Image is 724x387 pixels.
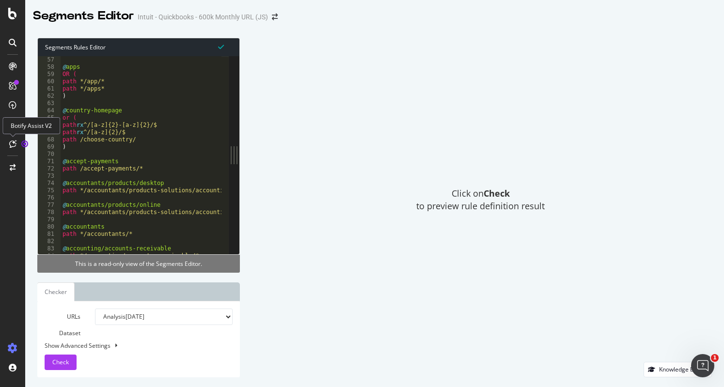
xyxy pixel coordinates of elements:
div: 74 [38,180,61,187]
strong: Check [484,187,510,199]
div: 76 [38,194,61,201]
div: 72 [38,165,61,172]
div: 70 [38,151,61,158]
iframe: Intercom live chat [691,354,714,377]
div: 83 [38,245,61,252]
div: arrow-right-arrow-left [272,14,278,20]
div: 71 [38,158,61,165]
div: 64 [38,107,61,114]
span: Click on to preview rule definition result [416,187,545,212]
div: Botify Assist V2 [2,117,60,134]
div: 79 [38,216,61,223]
a: Knowledge Base [644,365,712,373]
div: 75 [38,187,61,194]
div: Segments Editor [33,8,134,24]
span: Syntax is valid [218,42,224,51]
div: Intuit - Quickbooks - 600k Monthly URL (JS) [138,12,268,22]
div: 84 [38,252,61,260]
div: 78 [38,209,61,216]
button: Knowledge Base [644,362,712,377]
div: 81 [38,231,61,238]
div: 77 [38,201,61,209]
div: 63 [38,100,61,107]
div: Tooltip anchor [20,139,29,148]
div: 68 [38,136,61,143]
button: Check [45,355,77,370]
div: 59 [38,71,61,78]
div: 57 [38,56,61,63]
div: Show Advanced Settings [37,341,225,350]
div: 69 [38,143,61,151]
div: 80 [38,223,61,231]
span: Check [52,358,69,366]
div: 65 [38,114,61,122]
div: This is a read-only view of the Segments Editor. [37,255,240,273]
div: 62 [38,93,61,100]
div: 82 [38,238,61,245]
div: Segments Rules Editor [38,38,239,56]
div: 58 [38,63,61,71]
label: URLs Dataset [37,309,88,341]
div: Knowledge Base [659,365,704,373]
div: 61 [38,85,61,93]
div: 60 [38,78,61,85]
div: 73 [38,172,61,180]
span: 1 [711,354,719,362]
a: Checker [37,282,75,301]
